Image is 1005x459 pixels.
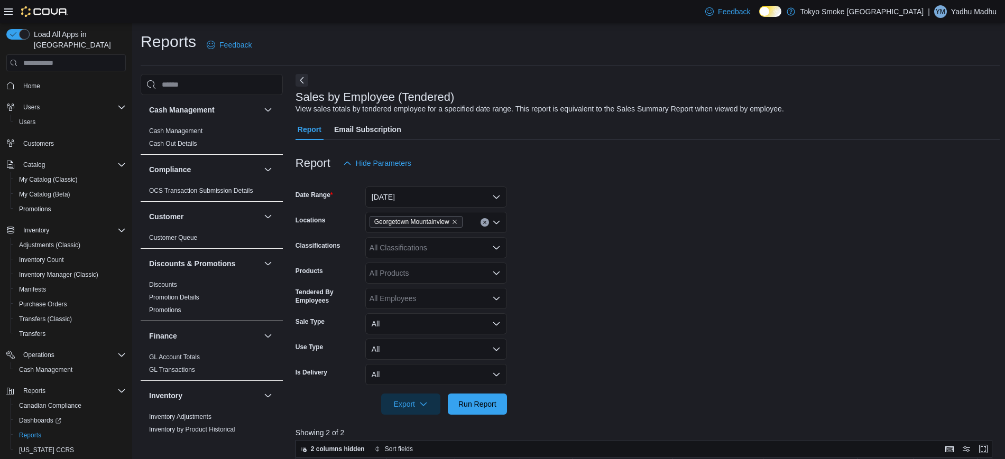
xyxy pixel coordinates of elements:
[15,283,50,296] a: Manifests
[149,390,260,401] button: Inventory
[149,139,197,148] span: Cash Out Details
[2,100,130,115] button: Users
[19,401,81,410] span: Canadian Compliance
[15,268,126,281] span: Inventory Manager (Classic)
[23,161,45,169] span: Catalog
[149,258,235,269] h3: Discounts & Promotions
[149,366,195,373] a: GL Transactions
[19,270,98,279] span: Inventory Manager (Classic)
[149,280,177,289] span: Discounts
[19,256,64,264] span: Inventory Count
[339,153,416,174] button: Hide Parameters
[381,394,440,415] button: Export
[23,226,49,235] span: Inventory
[15,254,68,266] a: Inventory Count
[365,313,507,334] button: All
[936,5,945,18] span: YM
[141,184,283,201] div: Compliance
[15,254,126,266] span: Inventory Count
[19,224,53,237] button: Inventory
[19,101,44,114] button: Users
[262,210,274,223] button: Customer
[11,297,130,312] button: Purchase Orders
[262,330,274,342] button: Finance
[149,187,253,194] a: OCS Transaction Submission Details
[296,288,361,305] label: Tendered By Employees
[928,5,930,18] p: |
[149,234,197,241] a: Customer Queue
[262,163,274,176] button: Compliance
[2,136,130,151] button: Customers
[977,443,990,455] button: Enter fullscreen
[149,413,211,421] span: Inventory Adjustments
[15,429,126,442] span: Reports
[19,224,126,237] span: Inventory
[149,426,235,433] a: Inventory by Product Historical
[262,389,274,402] button: Inventory
[149,186,253,195] span: OCS Transaction Submission Details
[149,331,260,341] button: Finance
[149,353,200,361] span: GL Account Totals
[19,385,50,397] button: Reports
[365,186,507,208] button: [DATE]
[15,327,50,340] a: Transfers
[19,446,74,454] span: [US_STATE] CCRS
[15,414,66,427] a: Dashboards
[365,364,507,385] button: All
[23,139,54,148] span: Customers
[15,188,126,201] span: My Catalog (Beta)
[15,203,126,216] span: Promotions
[11,312,130,326] button: Transfers (Classic)
[15,298,71,311] a: Purchase Orders
[11,238,130,252] button: Adjustments (Classic)
[15,414,126,427] span: Dashboards
[11,252,130,267] button: Inventory Count
[385,445,413,453] span: Sort fields
[149,294,199,301] a: Promotion Details
[311,445,365,453] span: 2 columns hidden
[11,443,130,457] button: [US_STATE] CCRS
[149,211,260,222] button: Customer
[149,353,200,361] a: GL Account Totals
[458,399,496,409] span: Run Report
[19,101,126,114] span: Users
[19,315,72,323] span: Transfers (Classic)
[149,293,199,302] span: Promotion Details
[19,385,126,397] span: Reports
[19,349,59,361] button: Operations
[15,363,126,376] span: Cash Management
[2,157,130,172] button: Catalog
[23,82,40,90] span: Home
[2,383,130,398] button: Reports
[11,187,130,202] button: My Catalog (Beta)
[23,103,40,111] span: Users
[19,241,80,249] span: Adjustments (Classic)
[21,6,68,17] img: Cova
[492,294,501,303] button: Open list of options
[296,91,455,104] h3: Sales by Employee (Tendered)
[30,29,126,50] span: Load All Apps in [GEOGRAPHIC_DATA]
[492,269,501,277] button: Open list of options
[11,202,130,217] button: Promotions
[2,348,130,362] button: Operations
[11,115,130,129] button: Users
[296,343,323,351] label: Use Type
[15,399,86,412] a: Canadian Compliance
[19,175,78,184] span: My Catalog (Classic)
[2,78,130,93] button: Home
[202,34,256,55] a: Feedback
[19,349,126,361] span: Operations
[15,239,126,251] span: Adjustments (Classic)
[448,394,507,415] button: Run Report
[296,191,333,199] label: Date Range
[15,239,85,251] a: Adjustments (Classic)
[960,443,973,455] button: Display options
[11,267,130,282] button: Inventory Manager (Classic)
[15,399,126,412] span: Canadian Compliance
[149,258,260,269] button: Discounts & Promotions
[149,127,202,135] span: Cash Management
[262,104,274,116] button: Cash Management
[800,5,924,18] p: Tokyo Smoke [GEOGRAPHIC_DATA]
